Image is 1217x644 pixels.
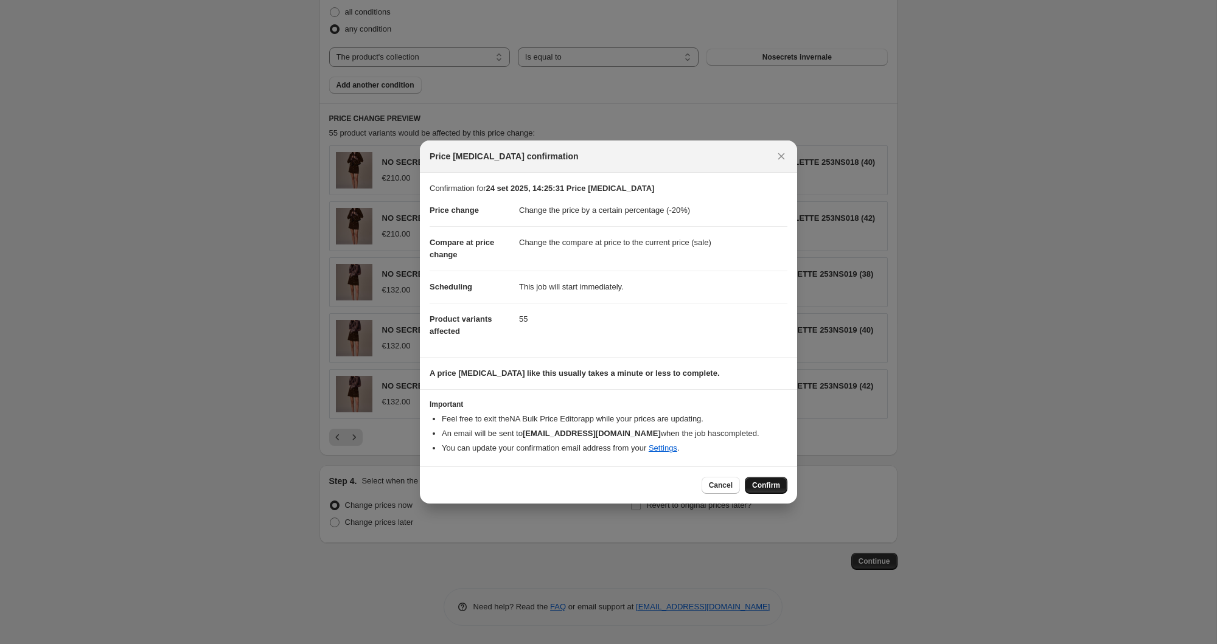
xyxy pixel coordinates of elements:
p: Confirmation for [430,182,787,195]
li: An email will be sent to when the job has completed . [442,428,787,440]
span: Product variants affected [430,314,492,336]
dd: Change the compare at price to the current price (sale) [519,226,787,258]
button: Close [773,148,790,165]
li: You can update your confirmation email address from your . [442,442,787,454]
b: A price [MEDICAL_DATA] like this usually takes a minute or less to complete. [430,369,720,378]
b: 24 set 2025, 14:25:31 Price [MEDICAL_DATA] [486,184,654,193]
a: Settings [649,443,677,452]
span: Compare at price change [430,238,494,259]
span: Price [MEDICAL_DATA] confirmation [430,150,579,162]
h3: Important [430,400,787,409]
span: Price change [430,206,479,215]
b: [EMAIL_ADDRESS][DOMAIN_NAME] [523,429,661,438]
span: Scheduling [430,282,472,291]
span: Confirm [752,480,780,490]
button: Cancel [702,477,740,494]
dd: This job will start immediately. [519,271,787,303]
li: Feel free to exit the NA Bulk Price Editor app while your prices are updating. [442,413,787,425]
dd: 55 [519,303,787,335]
span: Cancel [709,480,733,490]
button: Confirm [745,477,787,494]
dd: Change the price by a certain percentage (-20%) [519,195,787,226]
